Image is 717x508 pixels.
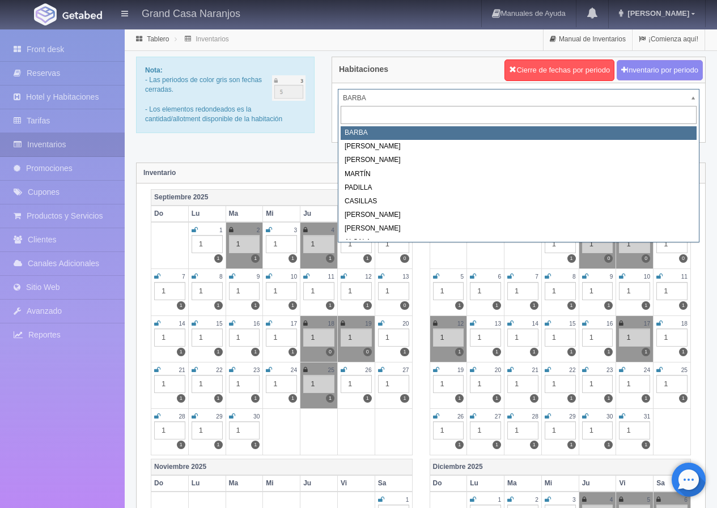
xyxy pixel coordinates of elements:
div: CASILLAS [341,195,697,208]
div: MARTÍN [341,168,697,181]
div: ALCALA [341,236,697,249]
div: [PERSON_NAME] [341,208,697,222]
div: [PERSON_NAME] [341,140,697,153]
div: [PERSON_NAME] [341,153,697,167]
div: [PERSON_NAME] [341,222,697,236]
div: PADILLA [341,181,697,195]
div: BARBA [341,126,697,140]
